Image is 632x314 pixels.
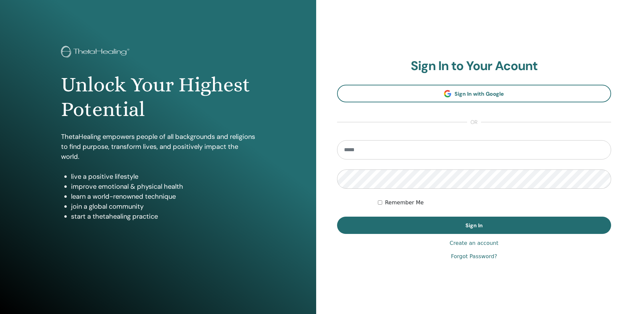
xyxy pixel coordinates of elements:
[465,222,483,229] span: Sign In
[385,199,424,207] label: Remember Me
[61,72,255,122] h1: Unlock Your Highest Potential
[467,118,481,126] span: or
[455,90,504,97] span: Sign In with Google
[71,181,255,191] li: improve emotional & physical health
[378,199,611,207] div: Keep me authenticated indefinitely or until I manually logout
[337,58,611,74] h2: Sign In to Your Acount
[71,191,255,201] li: learn a world-renowned technique
[71,211,255,221] li: start a thetahealing practice
[71,201,255,211] li: join a global community
[451,253,497,261] a: Forgot Password?
[337,217,611,234] button: Sign In
[337,85,611,102] a: Sign In with Google
[71,171,255,181] li: live a positive lifestyle
[61,132,255,161] p: ThetaHealing empowers people of all backgrounds and religions to find purpose, transform lives, a...
[450,239,498,247] a: Create an account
